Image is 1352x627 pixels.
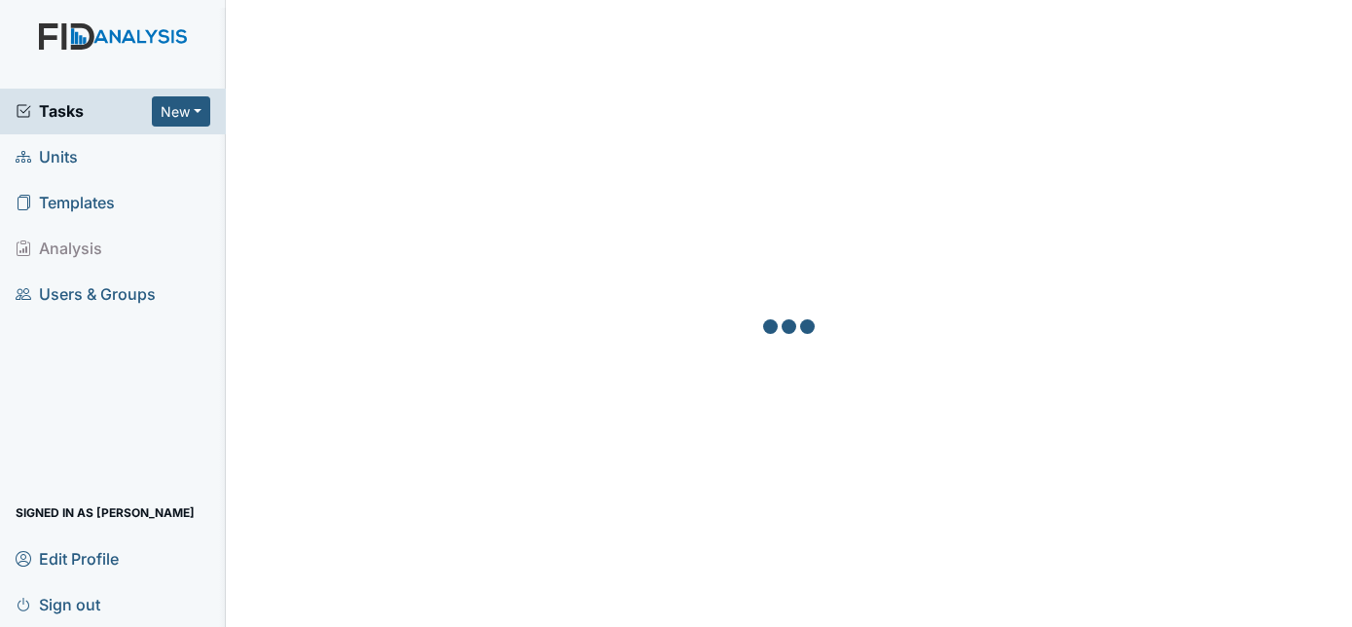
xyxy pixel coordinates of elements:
[16,99,152,123] a: Tasks
[16,543,119,573] span: Edit Profile
[16,589,100,619] span: Sign out
[152,96,210,127] button: New
[16,188,115,218] span: Templates
[16,142,78,172] span: Units
[16,498,195,528] span: Signed in as [PERSON_NAME]
[16,279,156,310] span: Users & Groups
